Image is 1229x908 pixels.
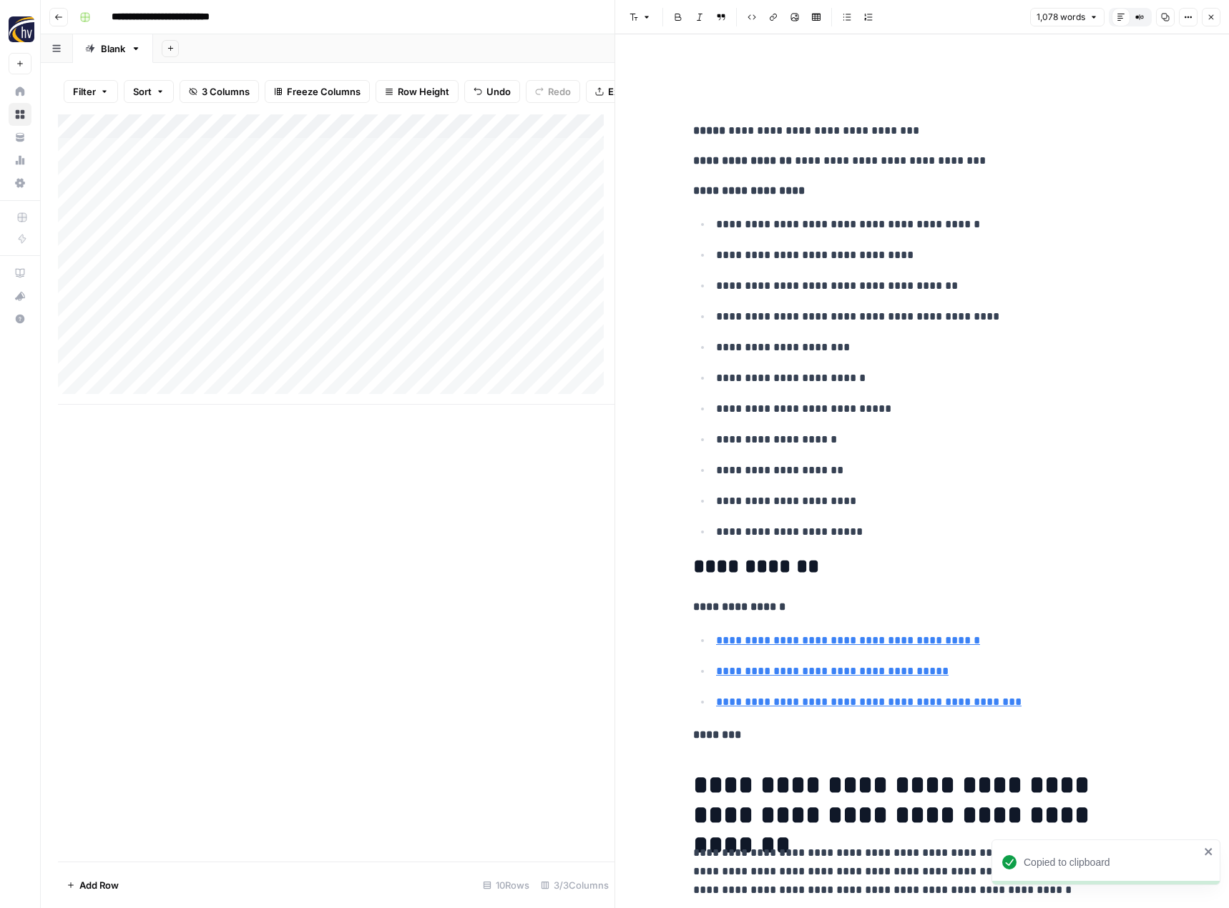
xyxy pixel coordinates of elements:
div: 3/3 Columns [535,874,614,897]
button: Export CSV [586,80,668,103]
a: Blank [73,34,153,63]
span: Filter [73,84,96,99]
a: Your Data [9,126,31,149]
button: What's new? [9,285,31,307]
div: 10 Rows [477,874,535,897]
span: 1,078 words [1037,11,1085,24]
button: 3 Columns [180,80,259,103]
span: Row Height [398,84,449,99]
button: Workspace: HigherVisibility [9,11,31,47]
span: Redo [548,84,571,99]
a: Settings [9,172,31,194]
a: Usage [9,149,31,172]
span: Add Row [79,878,119,892]
span: Freeze Columns [287,84,361,99]
span: 3 Columns [202,84,250,99]
button: Add Row [58,874,127,897]
span: Undo [486,84,511,99]
button: 1,078 words [1030,8,1105,26]
a: Browse [9,103,31,126]
img: HigherVisibility Logo [9,16,34,42]
button: Redo [526,80,580,103]
div: Blank [101,41,125,56]
a: AirOps Academy [9,262,31,285]
a: Home [9,80,31,103]
button: Help + Support [9,307,31,330]
span: Sort [133,84,152,99]
button: Undo [464,80,520,103]
button: close [1204,846,1214,857]
button: Freeze Columns [265,80,370,103]
button: Row Height [376,80,459,103]
div: Copied to clipboard [1024,855,1200,869]
button: Sort [124,80,174,103]
button: Filter [64,80,118,103]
